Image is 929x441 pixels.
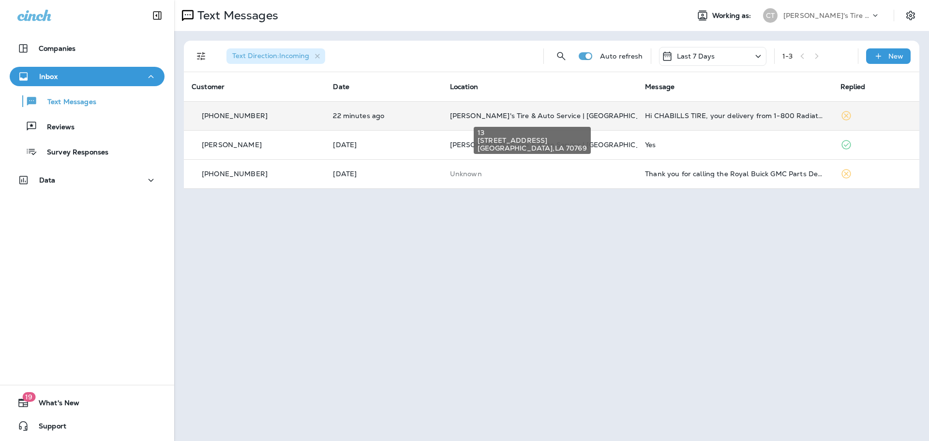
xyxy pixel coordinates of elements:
button: Companies [10,39,165,58]
button: Data [10,170,165,190]
p: [PERSON_NAME]'s Tire & Auto [783,12,870,19]
span: [PERSON_NAME]'s Tire & Auto Service | [GEOGRAPHIC_DATA] [450,140,662,149]
p: This customer does not have a last location and the phone number they messaged is not assigned to... [450,170,629,178]
span: Location [450,82,478,91]
button: Inbox [10,67,165,86]
span: Date [333,82,349,91]
button: Survey Responses [10,141,165,162]
p: [PHONE_NUMBER] [202,112,268,120]
span: Text Direction : Incoming [232,51,309,60]
button: Settings [902,7,919,24]
p: Auto refresh [600,52,643,60]
div: Text Direction:Incoming [226,48,325,64]
span: Working as: [712,12,753,20]
button: Support [10,416,165,436]
p: Inbox [39,73,58,80]
p: Aug 11, 2025 01:41 PM [333,170,434,178]
div: Hi CHABILLS TIRE, your delivery from 1-800 Radiator has been canceled. Please reach out to 1-800 ... [645,112,824,120]
span: Message [645,82,674,91]
p: Text Messages [194,8,278,23]
span: 19 [22,392,35,402]
button: Search Messages [552,46,571,66]
button: Collapse Sidebar [144,6,171,25]
button: Text Messages [10,91,165,111]
div: CT [763,8,778,23]
div: Thank you for calling the Royal Buick GMC Parts Department. We apologize for missing your call. W... [645,170,824,178]
button: Reviews [10,116,165,137]
button: Filters [192,46,211,66]
p: Text Messages [38,98,96,107]
div: 1 - 3 [782,52,793,60]
p: Last 7 Days [677,52,715,60]
span: Customer [192,82,225,91]
span: [PERSON_NAME]'s Tire & Auto Service | [GEOGRAPHIC_DATA] [450,111,662,120]
p: New [888,52,903,60]
span: Replied [840,82,866,91]
span: [GEOGRAPHIC_DATA] , LA 70769 [478,144,587,152]
span: Support [29,422,66,434]
p: Data [39,176,56,184]
span: [STREET_ADDRESS] [478,137,587,144]
p: Companies [39,45,75,52]
p: [PHONE_NUMBER] [202,170,268,178]
p: [PERSON_NAME] [202,141,262,149]
p: Aug 13, 2025 09:48 AM [333,112,434,120]
div: Yes [645,141,824,149]
span: 13 [478,129,587,137]
button: 19What's New [10,393,165,412]
p: Aug 12, 2025 08:50 AM [333,141,434,149]
p: Survey Responses [37,148,108,157]
span: What's New [29,399,79,411]
p: Reviews [37,123,75,132]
